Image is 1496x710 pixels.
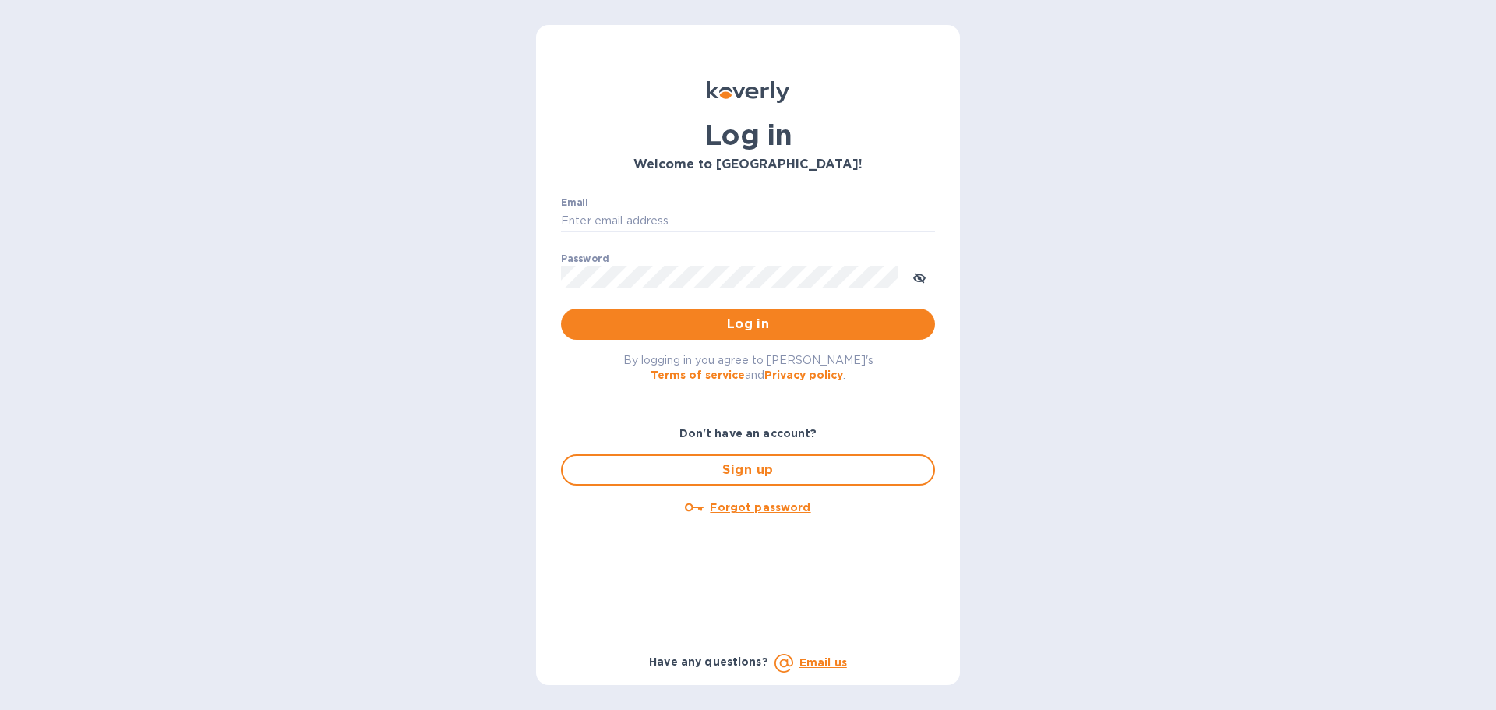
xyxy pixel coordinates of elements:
[575,461,921,479] span: Sign up
[707,81,789,103] img: Koverly
[561,454,935,486] button: Sign up
[561,157,935,172] h3: Welcome to [GEOGRAPHIC_DATA]!
[623,354,873,381] span: By logging in you agree to [PERSON_NAME]'s and .
[710,501,810,514] u: Forgot password
[561,254,609,263] label: Password
[651,369,745,381] a: Terms of service
[561,210,935,233] input: Enter email address
[799,656,847,669] a: Email us
[561,198,588,207] label: Email
[649,655,768,668] b: Have any questions?
[904,261,935,292] button: toggle password visibility
[764,369,843,381] a: Privacy policy
[561,118,935,151] h1: Log in
[561,309,935,340] button: Log in
[679,427,817,440] b: Don't have an account?
[573,315,923,334] span: Log in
